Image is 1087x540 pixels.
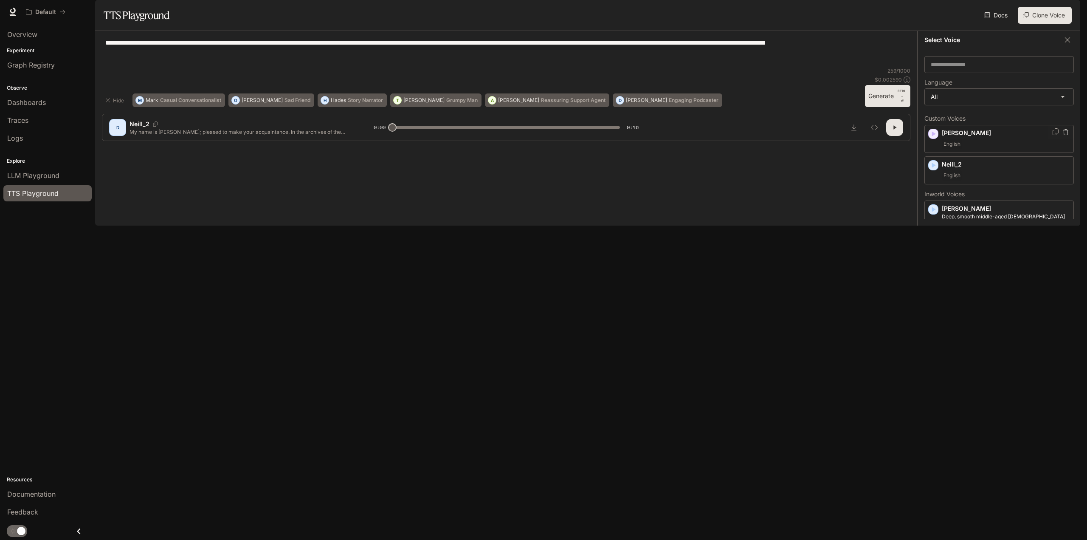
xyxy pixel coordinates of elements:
p: CTRL + [897,88,907,99]
div: A [488,93,496,107]
button: D[PERSON_NAME]Engaging Podcaster [613,93,722,107]
span: English [942,170,962,181]
button: Clone Voice [1018,7,1072,24]
button: MMarkCasual Conversationalist [132,93,225,107]
p: Language [924,79,952,85]
button: Copy Voice ID [1051,128,1060,135]
p: Hades [331,98,346,103]
p: ⏎ [897,88,907,104]
button: Download audio [845,119,862,136]
p: [PERSON_NAME] [403,98,445,103]
p: Inworld Voices [924,191,1074,197]
span: English [942,139,962,149]
p: 259 / 1000 [887,67,910,74]
span: 0:00 [374,123,386,132]
div: T [394,93,401,107]
p: Reassuring Support Agent [541,98,605,103]
button: HHadesStory Narrator [318,93,387,107]
div: All [925,89,1073,105]
p: [PERSON_NAME] [942,129,1070,137]
p: Sad Friend [284,98,310,103]
span: 0:16 [627,123,639,132]
button: All workspaces [22,3,69,20]
button: GenerateCTRL +⏎ [865,85,910,107]
p: $ 0.002590 [875,76,902,83]
button: Inspect [866,119,883,136]
p: Mark [146,98,158,103]
h1: TTS Playground [104,7,169,24]
p: Default [35,8,56,16]
div: D [616,93,624,107]
button: T[PERSON_NAME]Grumpy Man [390,93,482,107]
p: Deep, smooth middle-aged male French voice. Composed and calm [942,213,1070,228]
button: A[PERSON_NAME]Reassuring Support Agent [485,93,609,107]
p: My name is [PERSON_NAME]; pleased to make your acquaintance. In the archives of the Royal Society... [130,128,353,136]
p: Neill_2 [130,120,149,128]
p: Engaging Podcaster [669,98,718,103]
p: [PERSON_NAME] [626,98,667,103]
p: Grumpy Man [446,98,478,103]
p: Casual Conversationalist [160,98,221,103]
button: O[PERSON_NAME]Sad Friend [228,93,314,107]
p: [PERSON_NAME] [942,204,1070,213]
p: [PERSON_NAME] [242,98,283,103]
p: Story Narrator [348,98,383,103]
p: Neill_2 [942,160,1070,169]
div: M [136,93,144,107]
a: Docs [983,7,1011,24]
p: [PERSON_NAME] [498,98,539,103]
button: Copy Voice ID [149,122,161,127]
button: Hide [102,93,129,107]
p: Custom Voices [924,116,1074,122]
div: O [232,93,239,107]
div: D [111,121,124,134]
div: H [321,93,329,107]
